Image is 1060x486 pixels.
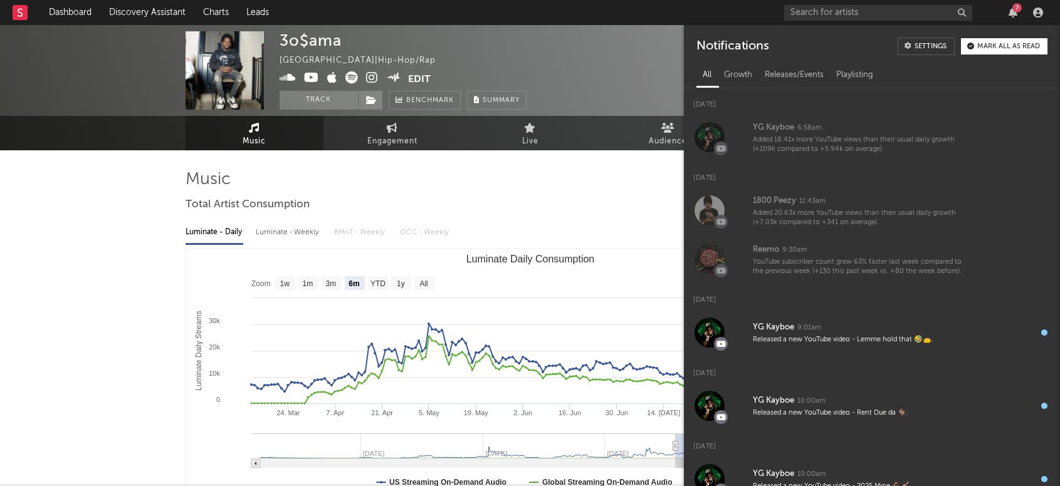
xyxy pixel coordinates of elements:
div: YG Kayboe [753,120,794,135]
span: Total Artist Consumption [186,197,310,212]
span: Benchmark [406,93,454,108]
div: Released a new YouTube video - Rent Due da 🐐. [753,408,973,418]
text: 14. [DATE] [647,409,680,416]
div: 10:00am [797,396,826,406]
text: 5. May [418,409,439,416]
text: 1w [280,279,290,288]
text: Zoom [251,279,271,288]
text: All [419,279,428,288]
span: Audience [649,134,687,149]
button: Mark all as read [961,38,1047,54]
text: 30. Jun [605,409,627,416]
div: [GEOGRAPHIC_DATA] | Hip-Hop/Rap [280,53,450,68]
a: Live [461,116,599,150]
a: Audience [599,116,737,150]
button: Track [280,91,358,110]
text: 3m [325,279,336,288]
div: Mark all as read [977,43,1040,50]
text: 10k [209,370,220,377]
div: Notifications [696,38,769,55]
div: Playlisting [830,65,879,86]
a: Music [186,116,323,150]
span: Music [243,134,266,149]
text: 20k [209,343,220,351]
text: 19. May [463,409,488,416]
text: Luminate Daily Streams [194,311,202,390]
a: YG Kayboe9:01amReleased a new YouTube video - Lemme hold that 🤣👝. [684,308,1060,357]
div: Luminate - Weekly [256,222,322,243]
div: 9:01am [797,323,821,333]
a: YG Kayboe10:00amReleased a new YouTube video - Rent Due da 🐐. [684,381,1060,430]
div: [DATE] [684,430,1060,455]
text: 16. Jun [558,409,580,416]
text: YTD [370,279,385,288]
text: Luminate Daily Consumption [466,254,594,264]
button: Edit [408,71,431,87]
div: Settings [915,43,947,50]
button: 7 [1009,8,1017,18]
div: 3o$ama [280,31,342,49]
text: 1y [397,279,405,288]
text: 21. Apr [371,409,393,416]
text: 24. Mar [276,409,300,416]
a: Settings [898,38,955,55]
div: 1800 Peezy [753,194,796,209]
div: YG Kayboe [753,393,794,408]
div: All [696,65,718,86]
div: Released a new YouTube video - Lemme hold that 🤣👝. [753,335,973,344]
div: Luminate - Daily [186,222,243,243]
span: Live [522,134,538,149]
div: [DATE] [684,357,1060,381]
div: 7 [1012,3,1022,13]
text: 30k [209,317,220,324]
div: YouTube subscriber count grew 63% faster last week compared to the previous week (+130 this past ... [753,257,973,277]
div: 10:00am [797,470,826,479]
div: Releases/Events [758,65,830,86]
text: 2. Jun [513,409,532,416]
div: 11:43am [799,197,826,206]
span: Summary [483,97,520,104]
text: 0 [216,396,219,403]
a: Engagement [323,116,461,150]
div: YG Kayboe [753,320,794,335]
div: [DATE] [684,88,1060,113]
div: Growth [718,65,758,86]
div: Added 18.41x more YouTube views than their usual daily growth (+109k compared to +5.94k on average). [753,135,973,155]
div: 6:58am [797,123,822,133]
div: [DATE] [684,284,1060,308]
a: Benchmark [389,91,461,110]
div: Reemo [753,242,779,257]
input: Search for artists [784,5,972,21]
a: Reemo9:30amYouTube subscriber count grew 63% faster last week compared to the previous week (+130... [684,235,1060,284]
div: 9:30am [782,246,807,255]
div: YG Kayboe [753,467,794,482]
text: 6m [349,279,359,288]
div: [DATE] [684,162,1060,186]
text: 7. Apr [326,409,344,416]
div: Added 20.63x more YouTube views than their usual daily growth (+7.03k compared to +341 on average). [753,209,973,228]
button: Summary [467,91,527,110]
text: 1m [302,279,313,288]
span: Engagement [367,134,417,149]
a: YG Kayboe6:58amAdded 18.41x more YouTube views than their usual daily growth (+109k compared to +... [684,113,1060,162]
a: 1800 Peezy11:43amAdded 20.63x more YouTube views than their usual daily growth (+7.03k compared t... [684,186,1060,235]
